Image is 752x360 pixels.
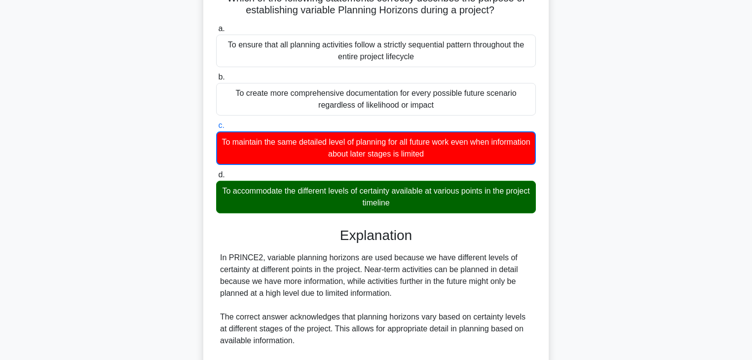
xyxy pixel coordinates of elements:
[218,24,225,33] span: a.
[216,83,536,116] div: To create more comprehensive documentation for every possible future scenario regardless of likel...
[218,170,225,179] span: d.
[218,121,224,129] span: c.
[222,227,530,244] h3: Explanation
[218,73,225,81] span: b.
[216,35,536,67] div: To ensure that all planning activities follow a strictly sequential pattern throughout the entire...
[216,181,536,213] div: To accommodate the different levels of certainty available at various points in the project timeline
[216,131,536,165] div: To maintain the same detailed level of planning for all future work even when information about l...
